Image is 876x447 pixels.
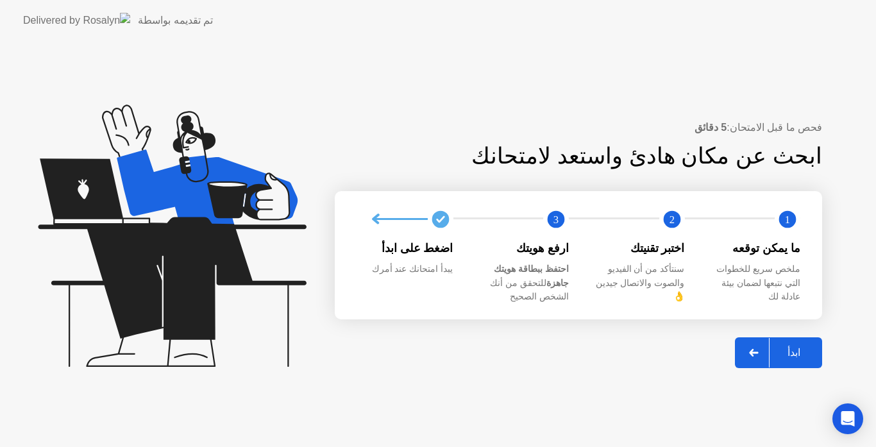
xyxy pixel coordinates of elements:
[474,240,569,257] div: ارفع هويتك
[735,337,822,368] button: ابدأ
[335,120,822,135] div: فحص ما قبل الامتحان:
[553,213,559,225] text: 3
[589,240,685,257] div: اختبر تقنيتك
[371,139,823,173] div: ابحث عن مكان هادئ واستعد لامتحانك
[474,262,569,304] div: للتحقق من أنك الشخص الصحيح
[832,403,863,434] div: Open Intercom Messenger
[705,262,801,304] div: ملخص سريع للخطوات التي نتبعها لضمان بيئة عادلة لك
[695,122,727,133] b: 5 دقائق
[358,240,453,257] div: اضغط على ابدأ
[770,346,818,358] div: ابدأ
[705,240,801,257] div: ما يمكن توقعه
[23,13,130,28] img: Delivered by Rosalyn
[358,262,453,276] div: يبدأ امتحانك عند أمرك
[494,264,569,288] b: احتفظ ببطاقة هويتك جاهزة
[589,262,685,304] div: سنتأكد من أن الفيديو والصوت والاتصال جيدين 👌
[669,213,674,225] text: 2
[138,13,213,28] div: تم تقديمه بواسطة
[785,213,790,225] text: 1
